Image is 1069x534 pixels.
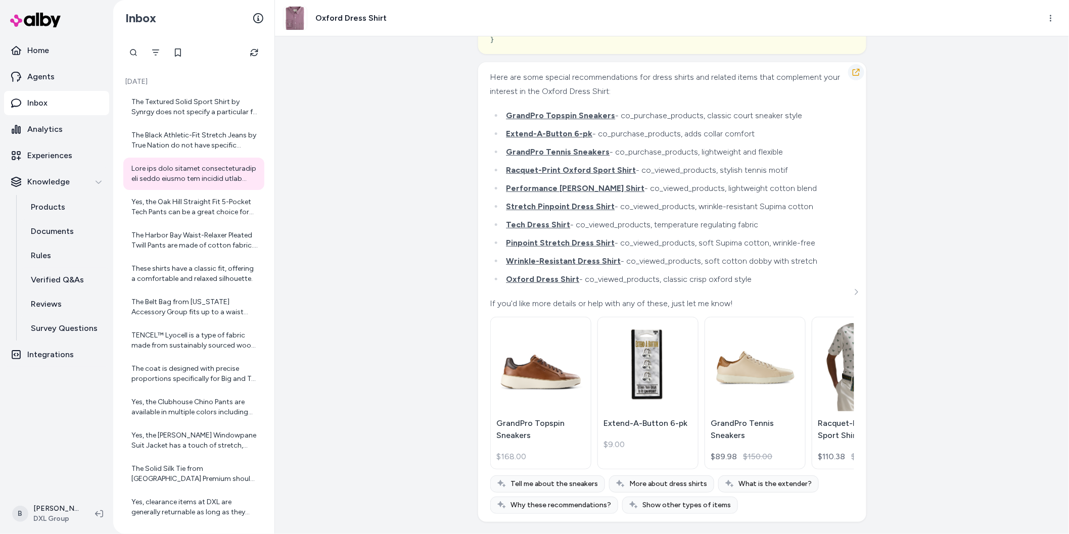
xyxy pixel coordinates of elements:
img: Racquet-Print Oxford Sport Shirt [818,310,906,425]
p: Agents [27,71,55,83]
span: Tech Dress Shirt [506,220,571,229]
a: Lore ips dolo sitamet consecteturadip eli seddo eiusmo tem incidid utlab etdo magnaaliqu enim adm... [123,158,264,190]
div: If you'd like more details or help with any of these, just let me know! [490,297,852,311]
a: The Black Athletic-Fit Stretch Jeans by True Nation do not have specific information listed about... [123,124,264,157]
div: The Solid Silk Tie from [GEOGRAPHIC_DATA] Premium should be dry cleaned to maintain its quality a... [131,464,258,484]
span: GrandPro Tennis Sneakers [506,147,610,157]
li: - co_viewed_products, temperature regulating fabric [503,218,852,232]
div: Yes, the Clubhouse Chino Pants are available in multiple colors including Dune, Sea Spray, Seal B... [131,397,258,417]
p: Extend-A-Button 6-pk [604,417,692,429]
span: Pinpoint Stretch Dress Shirt [506,238,615,248]
span: More about dress shirts [630,479,708,489]
h3: Oxford Dress Shirt [315,12,387,24]
span: Extend-A-Button 6-pk [506,129,593,138]
div: The coat is designed with precise proportions specifically for Big and Tall individuals, offering... [131,364,258,384]
p: Reviews [31,298,62,310]
a: The Textured Solid Sport Shirt by Synrgy does not specify a particular fit such as relaxed fit in... [123,91,264,123]
button: Knowledge [4,170,109,194]
a: Extend-A-Button 6-pkExtend-A-Button 6-pk$9.00 [597,317,699,469]
h2: Inbox [125,11,156,26]
li: - co_viewed_products, wrinkle-resistant Supima cotton [503,200,852,214]
div: The Harbor Bay Waist-Relaxer Pleated Twill Pants are made of cotton fabric. If you need more deta... [131,230,258,251]
div: These shirts have a classic fit, offering a comfortable and relaxed silhouette. [131,264,258,284]
a: The coat is designed with precise proportions specifically for Big and Tall individuals, offering... [123,358,264,390]
a: The Harbor Bay Waist-Relaxer Pleated Twill Pants are made of cotton fabric. If you need more deta... [123,224,264,257]
span: Racquet-Print Oxford Sport Shirt [506,165,636,175]
div: The Belt Bag from [US_STATE] Accessory Group fits up to a waist circumference of 51 3/4 inches. I... [131,297,258,317]
a: Experiences [4,143,109,168]
span: Why these recommendations? [511,500,612,510]
div: Yes, the Oak Hill Straight Fit 5-Pocket Tech Pants can be a great choice for business casual atti... [131,197,258,217]
div: $89.98 [711,451,737,463]
a: The Belt Bag from [US_STATE] Accessory Group fits up to a waist circumference of 51 3/4 inches. I... [123,291,264,323]
span: $150.00 [743,451,773,463]
span: Wrinkle-Resistant Dress Shirt [506,256,621,266]
button: Refresh [244,42,264,63]
span: What is the extender? [739,479,812,489]
button: B[PERSON_NAME]DXL Group [6,498,87,530]
p: GrandPro Topspin Sneakers [497,417,585,442]
img: alby Logo [10,13,61,27]
a: GrandPro Topspin SneakersGrandPro Topspin Sneakers$168.00 [490,317,591,469]
li: - co_viewed_products, lightweight cotton blend [503,181,852,196]
a: These shirts have a classic fit, offering a comfortable and relaxed silhouette. [123,258,264,290]
a: Products [21,195,109,219]
img: Extend-A-Button 6-pk [604,321,692,413]
a: TENCEL™ Lyocell is a type of fabric made from sustainably sourced wood [MEDICAL_DATA], typically ... [123,324,264,357]
p: Inbox [27,97,48,109]
li: - co_purchase_products, lightweight and flexible [503,145,852,159]
a: GrandPro Tennis SneakersGrandPro Tennis Sneakers$89.98$150.00 [705,317,806,469]
div: Lore ips dolo sitamet consecteturadip eli seddo eiusmo tem incidid utlab etdo magnaaliqu enim adm... [131,164,258,184]
a: Verified Q&As [21,268,109,292]
a: Inbox [4,91,109,115]
a: Reviews [21,292,109,316]
span: $9.00 [604,439,625,451]
span: $168.00 [497,451,527,463]
a: Racquet-Print Oxford Sport ShirtRacquet-Print Oxford Sport Shirt$110.38$138.00 [812,317,913,469]
li: - co_viewed_products, soft Supima cotton, wrinkle-free [503,236,852,250]
a: The Solid Silk Tie from [GEOGRAPHIC_DATA] Premium should be dry cleaned to maintain its quality a... [123,458,264,490]
a: Rules [21,244,109,268]
p: [DATE] [123,77,264,87]
span: DXL Group [33,514,79,524]
button: Filter [146,42,166,63]
p: Integrations [27,349,74,361]
p: Documents [31,225,74,237]
p: [PERSON_NAME] [33,504,79,514]
span: B [12,506,28,522]
a: Survey Questions [21,316,109,341]
img: pP2935zinfandel [284,7,307,30]
p: Verified Q&As [31,274,84,286]
p: GrandPro Tennis Sneakers [711,417,799,442]
div: Yes, clearance items at DXL are generally returnable as long as they meet the standard return con... [131,497,258,517]
span: $138.00 [852,451,881,463]
a: Agents [4,65,109,89]
p: Products [31,201,65,213]
img: GrandPro Tennis Sneakers [711,310,799,425]
span: Show other types of items [643,500,731,510]
span: } [490,36,494,43]
span: Performance [PERSON_NAME] Shirt [506,183,645,193]
a: Yes, the [PERSON_NAME] Windowpane Suit Jacket has a touch of stretch, which makes it comfortable ... [123,424,264,457]
li: - co_purchase_products, adds collar comfort [503,127,852,141]
span: Tell me about the sneakers [511,479,598,489]
a: Yes, the Clubhouse Chino Pants are available in multiple colors including Dune, Sea Spray, Seal B... [123,391,264,423]
a: Integrations [4,343,109,367]
div: The Textured Solid Sport Shirt by Synrgy does not specify a particular fit such as relaxed fit in... [131,97,258,117]
p: Knowledge [27,176,70,188]
span: Oxford Dress Shirt [506,274,580,284]
p: Home [27,44,49,57]
div: The Black Athletic-Fit Stretch Jeans by True Nation do not have specific information listed about... [131,130,258,151]
li: - co_viewed_products, classic crisp oxford style [503,272,852,286]
button: See more [850,286,862,298]
div: Yes, the [PERSON_NAME] Windowpane Suit Jacket has a touch of stretch, which makes it comfortable ... [131,430,258,451]
li: - co_viewed_products, stylish tennis motif [503,163,852,177]
a: Home [4,38,109,63]
a: Analytics [4,117,109,141]
div: $110.38 [818,451,846,463]
p: Analytics [27,123,63,135]
span: GrandPro Topspin Sneakers [506,111,616,120]
li: - co_viewed_products, soft cotton dobby with stretch [503,254,852,268]
p: Rules [31,250,51,262]
li: - co_purchase_products, classic court sneaker style [503,109,852,123]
